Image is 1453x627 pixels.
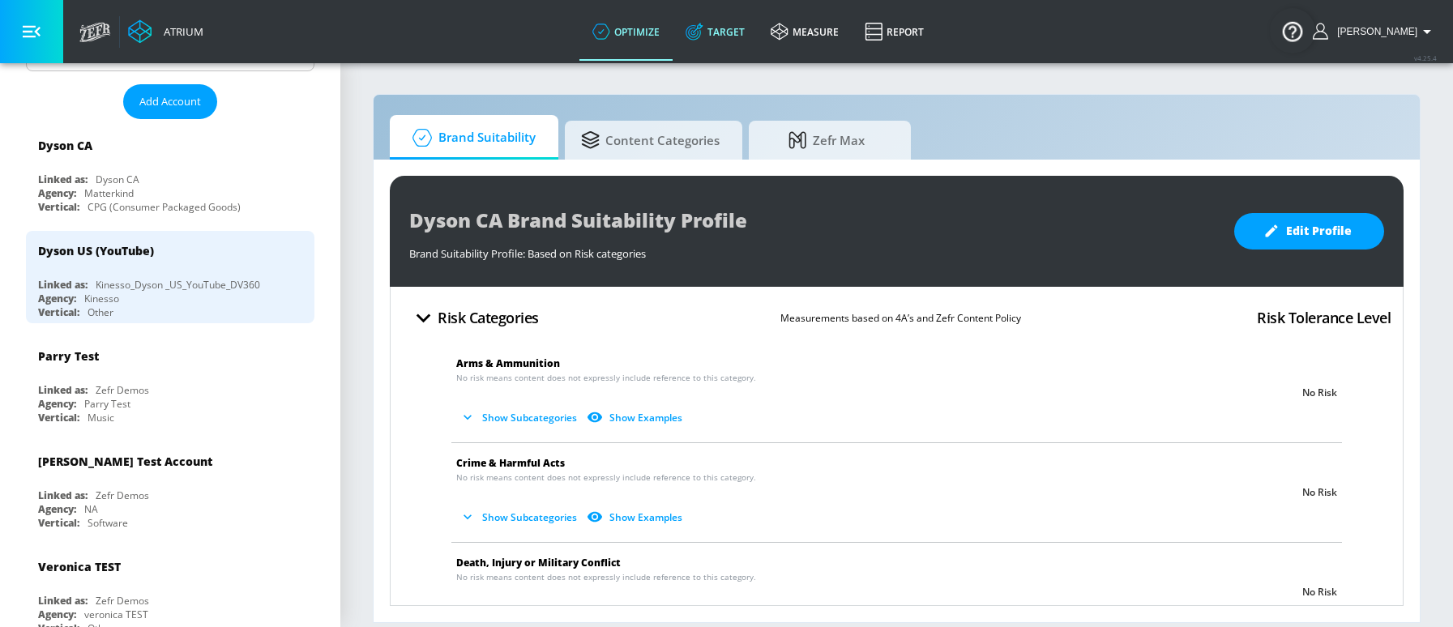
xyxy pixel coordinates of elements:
div: Dyson US (YouTube)Linked as:Kinesso_Dyson _US_YouTube_DV360Agency:KinessoVertical:Other [26,231,314,323]
span: No risk means content does not expressly include reference to this category. [456,372,756,384]
div: Matterkind [84,186,134,200]
div: Agency: [38,502,76,516]
div: Atrium [157,24,203,39]
button: Show Subcategories [456,404,583,431]
button: Edit Profile [1234,213,1384,250]
p: No Risk [1302,386,1337,399]
div: Dyson US (YouTube) [38,243,154,258]
div: Parry Test [84,397,130,411]
div: [PERSON_NAME] Test Account [38,454,212,469]
div: CPG (Consumer Packaged Goods) [88,200,241,214]
button: [PERSON_NAME] [1313,22,1437,41]
p: Measurements based on 4A’s and Zefr Content Policy [780,309,1021,326]
div: Zefr Demos [96,383,149,397]
div: Music [88,411,114,424]
div: Agency: [38,292,76,305]
button: Risk Categories [403,299,545,337]
div: Zefr Demos [96,488,149,502]
h4: Risk Categories [438,306,539,329]
span: Death, Injury or Military Conflict [456,556,621,569]
span: v 4.25.4 [1414,53,1437,62]
span: login as: sarah.ly@zefr.com [1331,26,1417,37]
div: Linked as: [38,383,88,397]
div: Brand Suitability Profile: Based on Risk categories [409,238,1218,261]
button: Show Subcategories [456,504,583,531]
div: Veronica TEST [38,559,121,574]
button: Show Examples [583,404,689,431]
div: Vertical: [38,516,79,530]
a: Report [852,2,937,61]
div: Vertical: [38,411,79,424]
button: Show Examples [583,504,689,531]
div: Kinesso_Dyson _US_YouTube_DV360 [96,278,260,292]
span: Edit Profile [1267,221,1352,241]
span: No risk means content does not expressly include reference to this category. [456,571,756,583]
div: Zefr Demos [96,594,149,608]
p: No Risk [1302,486,1337,499]
div: Vertical: [38,200,79,214]
div: Agency: [38,186,76,200]
span: Crime & Harmful Acts [456,456,565,470]
a: measure [758,2,852,61]
div: Linked as: [38,594,88,608]
a: optimize [579,2,673,61]
div: Other [88,305,113,319]
a: Atrium [128,19,203,44]
button: Open Resource Center [1270,8,1315,53]
div: Dyson CA [96,173,139,186]
div: NA [84,502,98,516]
span: Arms & Ammunition [456,356,560,370]
div: [PERSON_NAME] Test AccountLinked as:Zefr DemosAgency:NAVertical:Software [26,441,314,534]
span: No risk means content does not expressly include reference to this category. [456,471,756,484]
div: Dyson CALinked as:Dyson CAAgency:MatterkindVertical:CPG (Consumer Packaged Goods) [26,126,314,218]
span: Content Categories [581,121,720,160]
div: Agency: [38,397,76,411]
div: Agency: [38,608,76,621]
a: Target [673,2,758,61]
div: Linked as: [38,278,88,292]
span: Zefr Max [765,121,888,160]
button: Add Account [123,84,217,119]
div: Kinesso [84,292,119,305]
div: Dyson CA [38,138,92,153]
span: Add Account [139,92,201,111]
div: Parry TestLinked as:Zefr DemosAgency:Parry TestVertical:Music [26,336,314,429]
div: veronica TEST [84,608,148,621]
h4: Risk Tolerance Level [1257,306,1391,329]
div: Parry Test [38,348,99,364]
p: No Risk [1302,586,1337,599]
div: Linked as: [38,488,88,502]
div: Vertical: [38,305,79,319]
span: Brand Suitability [406,118,536,157]
div: Linked as: [38,173,88,186]
div: Software [88,516,128,530]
